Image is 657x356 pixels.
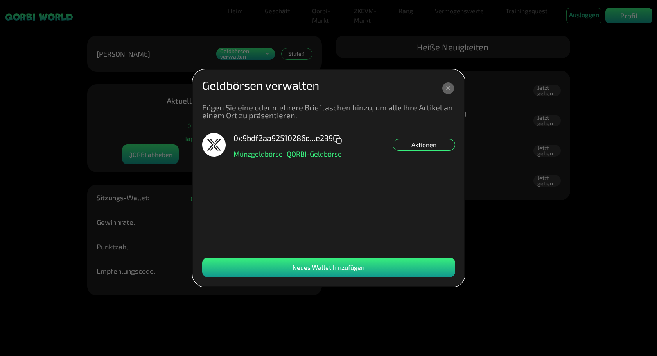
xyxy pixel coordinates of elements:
[233,150,283,158] font: Münzgeldbörse
[411,141,436,148] font: Aktionen
[202,103,453,120] font: Fügen Sie eine oder mehrere Brieftaschen hinzu, um alle Ihre Artikel an einem Ort zu präsentieren.
[287,150,342,158] font: QORBI-Geldbörse
[233,133,333,142] font: 0x9bdf2aa92510286d...e239
[293,263,364,271] font: Neues Wallet hinzufügen
[202,78,319,92] font: Geldbörsen verwalten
